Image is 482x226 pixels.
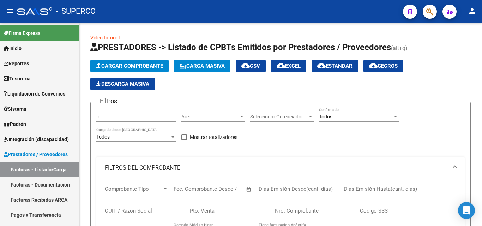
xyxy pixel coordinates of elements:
[312,60,358,72] button: Estandar
[4,60,29,67] span: Reportes
[236,60,266,72] button: CSV
[190,133,237,141] span: Mostrar totalizadores
[4,120,26,128] span: Padrón
[180,63,225,69] span: Carga Masiva
[96,96,121,106] h3: Filtros
[4,44,22,52] span: Inicio
[90,42,391,52] span: PRESTADORES -> Listado de CPBTs Emitidos por Prestadores / Proveedores
[96,81,149,87] span: Descarga Masiva
[96,134,110,140] span: Todos
[245,185,253,194] button: Open calendar
[277,61,285,70] mat-icon: cloud_download
[90,78,155,90] app-download-masive: Descarga masiva de comprobantes (adjuntos)
[319,114,332,120] span: Todos
[209,186,243,192] input: Fecha fin
[4,29,40,37] span: Firma Express
[96,63,163,69] span: Cargar Comprobante
[181,114,239,120] span: Area
[90,60,169,72] button: Cargar Comprobante
[174,60,230,72] button: Carga Masiva
[56,4,96,19] span: - SUPERCO
[105,164,448,172] mat-panel-title: FILTROS DEL COMPROBANTE
[317,63,353,69] span: Estandar
[391,45,408,51] span: (alt+q)
[277,63,301,69] span: EXCEL
[369,61,378,70] mat-icon: cloud_download
[250,114,307,120] span: Seleccionar Gerenciador
[317,61,326,70] mat-icon: cloud_download
[458,202,475,219] div: Open Intercom Messenger
[4,135,69,143] span: Integración (discapacidad)
[105,186,162,192] span: Comprobante Tipo
[6,7,14,15] mat-icon: menu
[90,35,120,41] a: Video tutorial
[4,75,31,83] span: Tesorería
[271,60,306,72] button: EXCEL
[241,61,250,70] mat-icon: cloud_download
[363,60,403,72] button: Gecros
[468,7,476,15] mat-icon: person
[369,63,398,69] span: Gecros
[174,186,202,192] input: Fecha inicio
[4,90,65,98] span: Liquidación de Convenios
[4,105,26,113] span: Sistema
[90,78,155,90] button: Descarga Masiva
[96,157,465,179] mat-expansion-panel-header: FILTROS DEL COMPROBANTE
[241,63,260,69] span: CSV
[4,151,68,158] span: Prestadores / Proveedores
